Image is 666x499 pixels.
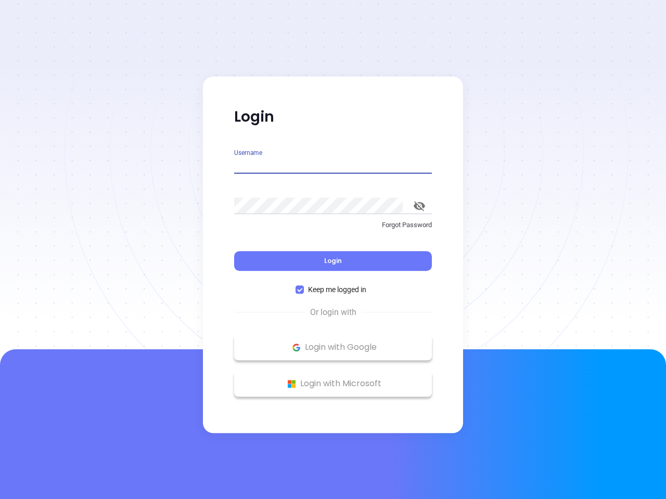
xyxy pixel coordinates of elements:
[234,371,432,397] button: Microsoft Logo Login with Microsoft
[234,220,432,239] a: Forgot Password
[234,220,432,230] p: Forgot Password
[290,341,303,354] img: Google Logo
[239,339,427,355] p: Login with Google
[407,193,432,218] button: toggle password visibility
[305,306,362,319] span: Or login with
[234,334,432,360] button: Google Logo Login with Google
[285,377,298,390] img: Microsoft Logo
[234,150,262,156] label: Username
[239,376,427,391] p: Login with Microsoft
[324,256,342,265] span: Login
[234,251,432,271] button: Login
[304,284,370,295] span: Keep me logged in
[234,108,432,126] p: Login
